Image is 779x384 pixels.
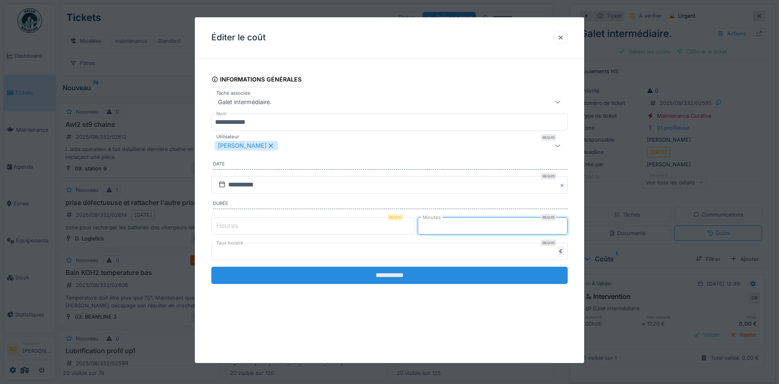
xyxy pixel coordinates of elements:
[213,200,568,209] label: Durée
[215,133,241,140] label: Utilisateur
[541,240,556,246] div: Requis
[215,240,245,247] label: Taux horaire
[421,214,442,221] label: Minutes
[215,97,275,107] div: Galet intermédiaire.
[541,214,556,221] div: Requis
[388,214,403,221] div: Requis
[541,134,556,141] div: Requis
[541,173,556,179] div: Requis
[557,246,564,257] div: €
[215,110,228,117] label: Nom
[215,221,240,230] label: Heures
[213,161,568,170] label: Date
[559,176,568,193] button: Close
[215,90,252,97] label: Tâche associée
[211,73,302,87] div: Informations générales
[215,141,278,151] div: [PERSON_NAME]
[211,33,266,43] h3: Éditer le coût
